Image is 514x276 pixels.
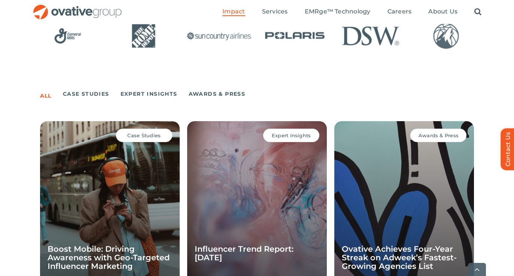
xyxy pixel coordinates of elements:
a: Expert Insights [121,89,177,99]
a: Boost Mobile: Driving Awareness with Geo-Targeted Influencer Marketing [48,244,170,271]
a: Case Studies [63,89,109,99]
a: Careers [387,8,412,16]
a: Search [474,8,481,16]
a: Services [262,8,288,16]
span: Careers [387,8,412,15]
a: Impact [222,8,245,16]
a: OG_Full_horizontal_RGB [33,4,122,11]
ul: Post Filters [40,87,474,101]
a: EMRge™ Technology [305,8,371,16]
a: Ovative Achieves Four-Year Streak on Adweek’s Fastest-Growing Agencies List [342,244,457,271]
a: Awards & Press [189,89,246,99]
a: All [40,91,52,101]
a: Influencer Trend Report: [DATE] [195,244,294,262]
div: 12 / 24 [411,21,481,52]
div: 11 / 24 [335,21,406,52]
div: 9 / 24 [184,21,255,52]
span: EMRge™ Technology [305,8,371,15]
div: 7 / 24 [32,21,103,52]
span: About Us [428,8,457,15]
a: About Us [428,8,457,16]
span: Services [262,8,288,15]
span: Impact [222,8,245,15]
div: 10 / 24 [259,21,330,52]
div: 8 / 24 [108,21,179,52]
